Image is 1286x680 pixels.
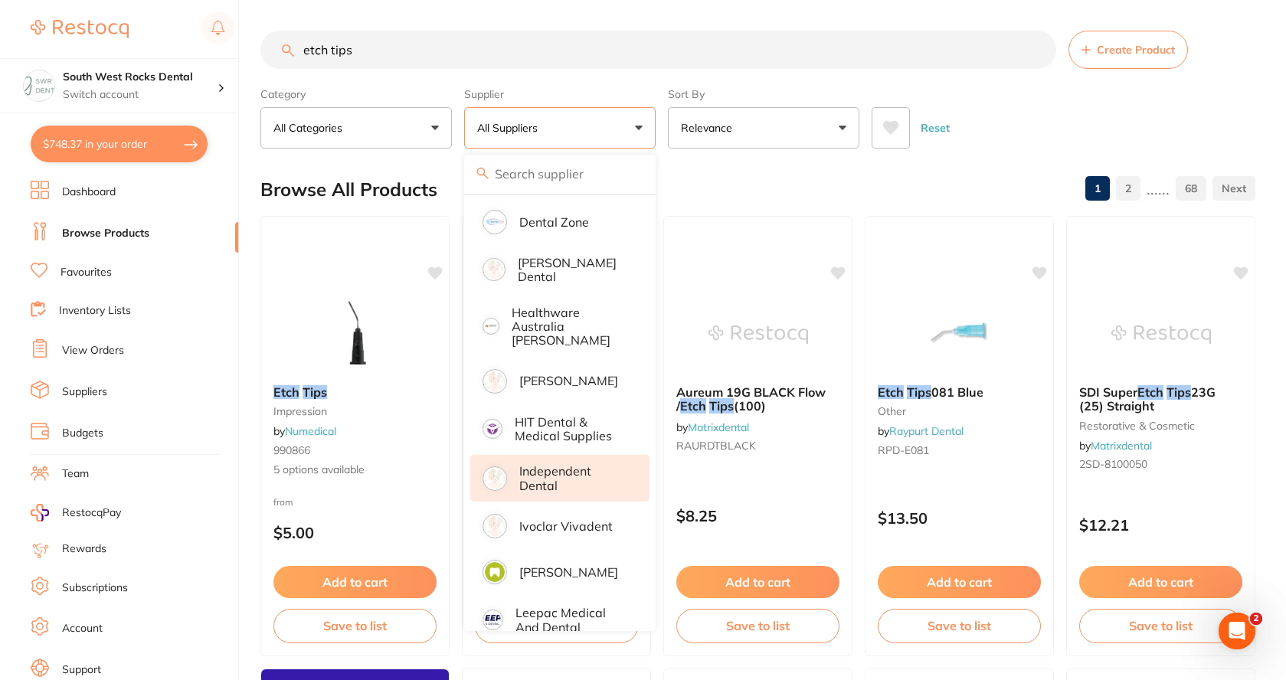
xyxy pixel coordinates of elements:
[676,420,749,434] span: by
[878,385,1041,399] b: Etch Tips 081 Blue
[907,384,931,400] em: Tips
[519,519,613,533] p: Ivoclar Vivadent
[1219,613,1255,649] iframe: Intercom live chat
[61,265,112,280] a: Favourites
[1085,173,1110,204] a: 1
[62,662,101,678] a: Support
[273,463,437,478] span: 5 options available
[1091,439,1152,453] a: Matrixdental
[62,541,106,557] a: Rewards
[878,443,929,457] span: RPD-E081
[518,256,628,284] p: [PERSON_NAME] Dental
[676,384,826,414] span: Aureum 19G BLACK Flow /
[306,296,405,373] img: Etch Tips
[734,398,766,414] span: (100)
[1079,384,1137,400] span: SDI Super
[464,155,656,193] input: Search supplier
[515,415,628,443] p: HIT Dental & Medical Supplies
[519,565,618,579] p: [PERSON_NAME]
[62,226,149,241] a: Browse Products
[1079,516,1242,534] p: $12.21
[273,443,310,457] span: 990866
[878,424,964,438] span: by
[273,384,299,400] em: Etch
[62,426,103,441] a: Budgets
[260,107,452,149] button: All Categories
[62,505,121,521] span: RestocqPay
[273,609,437,642] button: Save to list
[273,496,293,508] span: from
[62,343,124,358] a: View Orders
[485,371,505,391] img: Henry Schein Halas
[519,464,628,492] p: Independent Dental
[878,405,1041,417] small: other
[273,524,437,541] p: $5.00
[1079,439,1152,453] span: by
[1079,609,1242,642] button: Save to list
[63,87,218,103] p: Switch account
[688,420,749,434] a: Matrixdental
[681,120,738,136] p: Relevance
[62,580,128,596] a: Subscriptions
[31,20,129,38] img: Restocq Logo
[910,296,1009,373] img: Etch Tips 081 Blue
[1167,384,1191,400] em: Tips
[464,107,656,149] button: All Suppliers
[1137,384,1163,400] em: Etch
[273,566,437,598] button: Add to cart
[31,504,49,521] img: RestocqPay
[676,566,839,598] button: Add to cart
[676,609,839,642] button: Save to list
[24,70,54,101] img: South West Rocks Dental
[916,107,954,149] button: Reset
[62,466,89,482] a: Team
[273,385,437,399] b: Etch Tips
[31,126,208,162] button: $748.37 in your order
[62,384,107,400] a: Suppliers
[62,185,116,200] a: Dashboard
[1111,296,1211,373] img: SDI Super Etch Tips 23G (25) Straight
[260,179,437,201] h2: Browse All Products
[889,424,964,438] a: Raypurt Dental
[485,320,497,332] img: Healthware Australia Ridley
[485,469,505,489] img: Independent Dental
[878,509,1041,527] p: $13.50
[1079,420,1242,432] small: restorative & cosmetic
[931,384,983,400] span: 081 Blue
[1079,457,1147,471] span: 2SD-8100050
[668,107,859,149] button: Relevance
[477,120,544,136] p: All Suppliers
[676,507,839,525] p: $8.25
[485,421,500,436] img: HIT Dental & Medical Supplies
[878,384,904,400] em: Etch
[464,87,656,101] label: Supplier
[519,374,618,387] p: [PERSON_NAME]
[1116,173,1140,204] a: 2
[63,70,218,85] h4: South West Rocks Dental
[878,609,1041,642] button: Save to list
[485,516,505,536] img: Ivoclar Vivadent
[519,215,589,229] p: Dental Zone
[273,405,437,417] small: impression
[1068,31,1188,69] button: Create Product
[668,87,859,101] label: Sort By
[708,296,808,373] img: Aureum 19G BLACK Flow / Etch Tips (100)
[273,120,348,136] p: All Categories
[59,303,131,319] a: Inventory Lists
[515,606,628,634] p: Leepac Medical and Dental
[878,566,1041,598] button: Add to cart
[485,212,505,232] img: Dental Zone
[1079,385,1242,414] b: SDI Super Etch Tips 23G (25) Straight
[1079,566,1242,598] button: Add to cart
[1079,384,1216,414] span: 23G (25) Straight
[31,11,129,47] a: Restocq Logo
[260,31,1056,69] input: Search Products
[260,87,452,101] label: Category
[485,612,501,628] img: Leepac Medical and Dental
[680,398,706,414] em: Etch
[273,424,336,438] span: by
[676,439,756,453] span: RAURDTBLACK
[709,398,734,414] em: Tips
[1097,44,1175,56] span: Create Product
[485,260,503,279] img: Erskine Dental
